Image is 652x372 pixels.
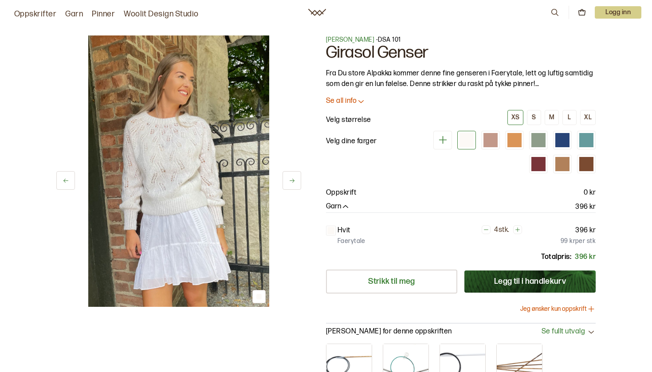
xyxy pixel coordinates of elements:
[65,8,83,20] a: Garn
[494,226,509,235] p: 4 stk.
[326,44,596,61] h1: Girasol Genser
[326,136,377,147] p: Velg dine farger
[562,110,577,125] button: L
[124,8,199,20] a: Woolit Design Studio
[575,202,596,212] p: 396 kr
[532,114,536,121] div: S
[481,131,500,149] div: Fersken (utsolgt)
[308,9,326,16] a: Woolit
[542,327,585,337] span: Se fullt utvalg
[505,131,524,149] div: Gul
[326,188,356,198] p: Oppskrift
[326,115,371,125] p: Velg størrelse
[575,225,596,236] p: 396 kr
[584,114,592,121] div: XL
[326,327,596,337] button: [PERSON_NAME] for denne oppskriftenSe fullt utvalg
[338,237,365,246] p: Faerytale
[326,97,596,106] button: Se all info
[568,114,571,121] div: L
[575,252,596,262] p: 396 kr
[527,110,541,125] button: S
[326,97,357,106] p: Se all info
[577,131,596,149] div: Aquagrønn DSA 101-08F (utsolgt)
[457,131,476,149] div: Hvit
[541,252,571,262] p: Totalpris:
[553,131,572,149] div: Marineblå DSA 101-08B
[529,131,548,149] div: Jadegrønn
[511,114,519,121] div: XS
[577,155,596,173] div: Kanel DSA 101-08C
[553,155,572,173] div: Nougat DSA 101-08D (utsolgt)
[464,270,596,293] button: Legg til i handlekurv
[549,114,554,121] div: M
[580,110,596,125] button: XL
[529,155,548,173] div: Vinrød DSA 101-08E (utsolgt)
[520,305,596,313] button: Jeg ønsker kun oppskrift
[326,202,350,211] button: Garn
[326,68,596,90] p: Fra Du store Alpakka kommer denne fine genseren i Faerytale, lett og luftig samtidig som den gir ...
[326,327,452,337] p: [PERSON_NAME] for denne oppskriften
[14,8,56,20] a: Oppskrifter
[507,110,523,125] button: XS
[595,6,641,19] button: User dropdown
[545,110,559,125] button: M
[561,237,596,246] p: 99 kr per stk
[584,188,596,198] p: 0 kr
[595,6,641,19] p: Logg inn
[326,36,374,43] a: [PERSON_NAME]
[338,225,350,236] p: Hvit
[326,35,596,44] p: - DSA 101
[88,35,269,307] img: Bilde av oppskrift
[92,8,115,20] a: Pinner
[326,270,457,294] a: Strikk til meg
